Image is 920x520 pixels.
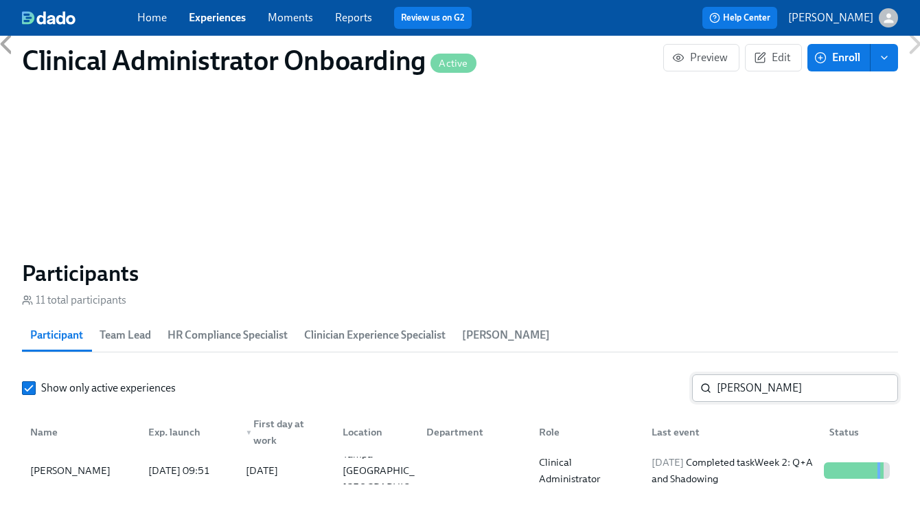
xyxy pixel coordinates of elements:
[268,11,313,24] a: Moments
[22,451,898,490] div: [PERSON_NAME][DATE] 09:51[DATE]Tampa [GEOGRAPHIC_DATA] [GEOGRAPHIC_DATA]Clinical Administrator[DA...
[745,44,802,71] button: Edit
[646,424,818,440] div: Last event
[401,11,465,25] a: Review us on G2
[533,454,641,487] div: Clinical Administrator
[871,44,898,71] button: enroll
[430,58,476,69] span: Active
[675,51,728,65] span: Preview
[415,418,528,446] div: Department
[533,424,641,440] div: Role
[807,44,871,71] button: Enroll
[30,326,83,345] span: Participant
[22,11,137,25] a: dado
[462,326,550,345] span: [PERSON_NAME]
[717,374,898,402] input: Search by name
[137,418,235,446] div: Exp. launch
[818,418,895,446] div: Status
[332,418,415,446] div: Location
[137,11,167,24] a: Home
[702,7,777,29] button: Help Center
[41,381,176,396] span: Show only active experiences
[22,293,126,308] div: 11 total participants
[246,462,278,479] div: [DATE]
[337,424,415,440] div: Location
[335,11,372,24] a: Reports
[304,326,446,345] span: Clinician Experience Specialist
[143,462,235,479] div: [DATE] 09:51
[646,454,818,487] div: Completed task Week 2: Q+A and Shadowing
[757,51,790,65] span: Edit
[817,51,860,65] span: Enroll
[143,424,235,440] div: Exp. launch
[788,10,873,25] p: [PERSON_NAME]
[421,424,528,440] div: Department
[25,462,137,479] div: [PERSON_NAME]
[168,326,288,345] span: HR Compliance Specialist
[528,418,641,446] div: Role
[641,418,818,446] div: Last event
[788,8,898,27] button: [PERSON_NAME]
[824,424,895,440] div: Status
[22,260,898,287] h2: Participants
[25,418,137,446] div: Name
[240,416,332,449] div: First day at work
[189,11,246,24] a: Experiences
[337,446,449,495] div: Tampa [GEOGRAPHIC_DATA] [GEOGRAPHIC_DATA]
[394,7,472,29] button: Review us on G2
[235,418,332,446] div: ▼First day at work
[709,11,770,25] span: Help Center
[22,11,76,25] img: dado
[22,44,476,77] h1: Clinical Administrator Onboarding
[25,424,137,440] div: Name
[100,326,151,345] span: Team Lead
[652,456,684,468] span: [DATE]
[246,429,253,436] span: ▼
[663,44,739,71] button: Preview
